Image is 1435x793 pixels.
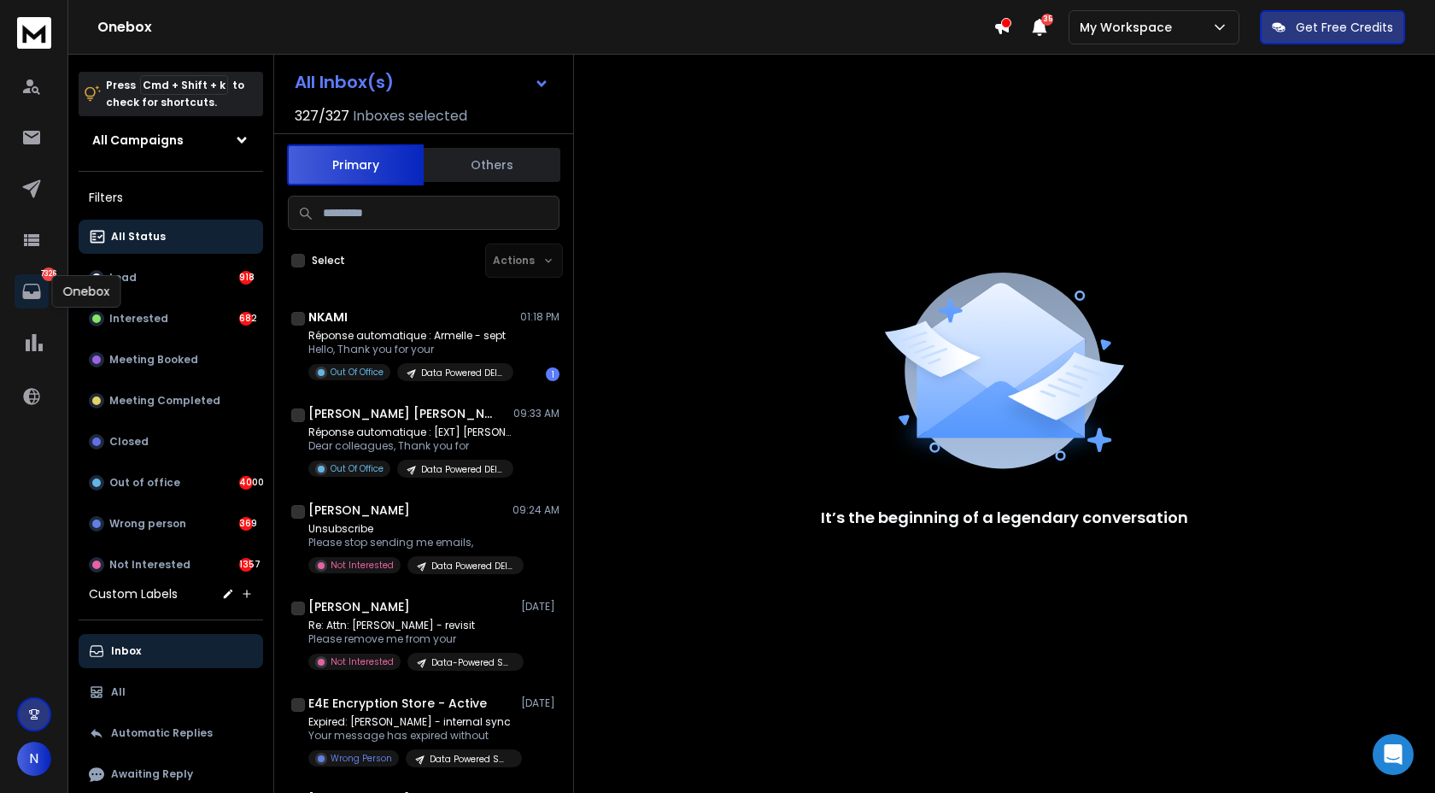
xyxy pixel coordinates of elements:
div: Onebox [52,275,121,308]
p: Réponse automatique : [EXT] [PERSON_NAME] - [308,426,513,439]
p: Your message has expired without [308,729,513,743]
p: Unsubscribe [308,522,513,536]
p: My Workspace [1080,19,1179,36]
button: All Status [79,220,263,254]
button: Get Free Credits [1260,10,1405,44]
div: 1 [546,367,559,381]
button: Lead918 [79,261,263,295]
p: Please remove me from your [308,632,513,646]
button: N [17,742,51,776]
button: Primary [287,144,424,185]
p: Data Powered DEI - Keynotive [421,463,503,476]
p: All Status [111,230,166,244]
p: Not Interested [331,655,394,668]
h3: Filters [79,185,263,209]
p: Awaiting Reply [111,767,193,781]
p: Re: Attn: [PERSON_NAME] - revisit [308,619,513,632]
button: All [79,675,263,709]
p: Please stop sending me emails, [308,536,513,549]
h1: E4E Encryption Store - Active [308,695,487,712]
button: Not Interested1357 [79,548,263,582]
p: Dear colleagues, Thank you for [308,439,513,453]
p: Wrong Person [331,752,392,765]
h1: All Inbox(s) [295,73,394,91]
p: Closed [109,435,149,449]
span: Cmd + Shift + k [140,75,228,95]
button: All Inbox(s) [281,65,563,99]
button: Others [424,146,560,184]
p: Data Powered DEI - Keynotive [421,367,503,379]
p: Data Powered SWP - Keynotive [430,753,512,766]
p: Hello, Thank you for your [308,343,513,356]
button: Out of office4000 [79,466,263,500]
div: 4000 [239,476,253,490]
span: 35 [1041,14,1053,26]
h1: NKAMI [308,308,348,326]
p: Out Of Office [331,462,384,475]
p: Inbox [111,644,141,658]
h1: Onebox [97,17,993,38]
h1: [PERSON_NAME] [308,598,410,615]
img: logo [17,17,51,49]
button: Meeting Booked [79,343,263,377]
div: 918 [239,271,253,285]
p: It’s the beginning of a legendary conversation [821,506,1188,530]
div: 1357 [239,558,253,572]
p: Press to check for shortcuts. [106,77,244,111]
button: Wrong person369 [79,507,263,541]
p: [DATE] [521,600,559,614]
div: 682 [239,312,253,326]
p: Interested [109,312,168,326]
h1: [PERSON_NAME] [PERSON_NAME] [308,405,496,422]
p: 01:18 PM [520,310,559,324]
p: Réponse automatique : Armelle - sept [308,329,513,343]
span: 327 / 327 [295,106,349,126]
a: 7326 [15,274,49,308]
button: Awaiting Reply [79,757,263,791]
p: Out Of Office [331,366,384,379]
div: Open Intercom Messenger [1373,734,1414,775]
p: Automatic Replies [111,726,213,740]
p: Data Powered DEI - Keynotive [431,560,513,573]
h3: Custom Labels [89,585,178,602]
p: Not Interested [109,558,190,572]
button: Meeting Completed [79,384,263,418]
button: Interested682 [79,302,263,336]
p: Meeting Completed [109,394,220,408]
p: 09:24 AM [512,503,559,517]
p: [DATE] [521,696,559,710]
h1: [PERSON_NAME] [308,502,410,519]
h3: Inboxes selected [353,106,467,126]
p: 7326 [42,267,56,281]
p: All [111,685,126,699]
p: Expired: [PERSON_NAME] - internal sync [308,715,513,729]
p: Get Free Credits [1296,19,1393,36]
h1: All Campaigns [92,132,184,149]
button: Inbox [79,634,263,668]
p: Data-Powered SWP (Learnova - Dedicated Server) [431,656,513,669]
label: Select [312,254,345,267]
div: 369 [239,517,253,531]
button: Automatic Replies [79,716,263,750]
p: 09:33 AM [513,407,559,420]
p: Out of office [109,476,180,490]
button: Closed [79,425,263,459]
p: Meeting Booked [109,353,198,367]
p: Not Interested [331,559,394,572]
button: All Campaigns [79,123,263,157]
p: Wrong person [109,517,186,531]
p: Lead [109,271,137,285]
